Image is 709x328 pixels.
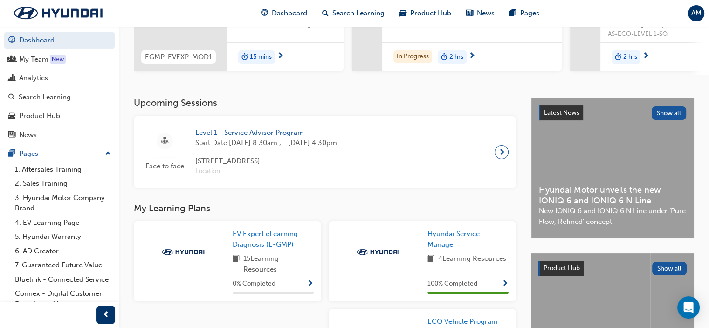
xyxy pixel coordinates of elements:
[195,166,337,177] span: Location
[19,92,71,103] div: Search Learning
[427,230,480,249] span: Hyundai Service Manager
[11,230,115,244] a: 5. Hyundai Warranty
[4,126,115,144] a: News
[19,148,38,159] div: Pages
[427,229,509,250] a: Hyundai Service Manager
[4,51,115,68] a: My Team
[4,89,115,106] a: Search Learning
[459,4,502,23] a: news-iconNews
[4,107,115,125] a: Product Hub
[623,52,637,63] span: 2 hrs
[50,55,66,64] div: Tooltip anchor
[468,52,475,61] span: next-icon
[520,8,539,19] span: Pages
[502,278,509,290] button: Show Progress
[272,8,307,19] span: Dashboard
[531,98,694,238] a: Latest NewsShow allHyundai Motor unveils the new IONIQ 6 and IONIQ 6 N LineNew IONIQ 6 and IONIQ ...
[449,52,463,63] span: 2 hrs
[427,253,434,265] span: book-icon
[8,112,15,120] span: car-icon
[11,258,115,272] a: 7. Guaranteed Future Value
[4,145,115,162] button: Pages
[233,253,240,274] span: book-icon
[250,52,272,63] span: 15 mins
[4,32,115,49] a: Dashboard
[502,4,547,23] a: pages-iconPages
[438,253,506,265] span: 4 Learning Resources
[538,261,687,276] a: Product HubShow all
[8,131,15,140] span: news-icon
[539,206,686,227] span: New IONIQ 6 and IONIQ 6 N Line under ‘Pure Flow, Refined’ concept.
[145,52,212,63] span: EGMP-EVEXP-MOD1
[11,176,115,191] a: 2. Sales Training
[243,253,314,274] span: 15 Learning Resources
[11,286,115,311] a: Connex - Digital Customer Experience Management
[11,191,115,216] a: 3. Hyundai Motor Company Brand
[19,111,60,121] div: Product Hub
[19,73,48,84] div: Analytics
[105,148,111,160] span: up-icon
[233,279,275,289] span: 0 % Completed
[5,3,112,23] img: Trak
[652,106,687,120] button: Show all
[427,317,498,326] span: ECO Vehicle Program
[352,247,404,257] img: Trak
[642,52,649,61] span: next-icon
[8,150,15,158] span: pages-icon
[134,203,516,214] h3: My Learning Plans
[677,296,700,319] div: Open Intercom Messenger
[544,264,580,272] span: Product Hub
[11,216,115,230] a: 4. EV Learning Page
[307,280,314,288] span: Show Progress
[19,54,48,65] div: My Team
[158,247,209,257] img: Trak
[233,230,298,249] span: EV Expert eLearning Diagnosis (E-GMP)
[195,138,337,148] span: Start Date: [DATE] 8:30am , - [DATE] 4:30pm
[141,161,188,172] span: Face to face
[393,50,432,63] div: In Progress
[477,8,495,19] span: News
[502,280,509,288] span: Show Progress
[233,229,314,250] a: EV Expert eLearning Diagnosis (E-GMP)
[615,51,621,63] span: duration-icon
[4,30,115,145] button: DashboardMy TeamAnalyticsSearch LearningProduct HubNews
[509,7,516,19] span: pages-icon
[103,309,110,321] span: prev-icon
[161,135,168,147] span: sessionType_FACE_TO_FACE-icon
[8,56,15,64] span: people-icon
[277,52,284,61] span: next-icon
[11,244,115,258] a: 6. AD Creator
[254,4,315,23] a: guage-iconDashboard
[441,51,447,63] span: duration-icon
[652,262,687,275] button: Show all
[261,7,268,19] span: guage-icon
[427,316,502,327] a: ECO Vehicle Program
[11,162,115,177] a: 1. Aftersales Training
[427,279,477,289] span: 100 % Completed
[195,127,337,138] span: Level 1 - Service Advisor Program
[241,51,248,63] span: duration-icon
[399,7,406,19] span: car-icon
[691,8,702,19] span: AM
[195,156,337,167] span: [STREET_ADDRESS]
[410,8,451,19] span: Product Hub
[8,93,15,102] span: search-icon
[392,4,459,23] a: car-iconProduct Hub
[498,146,505,159] span: next-icon
[539,185,686,206] span: Hyundai Motor unveils the new IONIQ 6 and IONIQ 6 N Line
[539,105,686,120] a: Latest NewsShow all
[19,130,37,140] div: News
[466,7,473,19] span: news-icon
[4,70,115,87] a: Analytics
[307,278,314,290] button: Show Progress
[544,109,579,117] span: Latest News
[332,8,385,19] span: Search Learning
[11,272,115,287] a: Bluelink - Connected Service
[141,124,509,181] a: Face to faceLevel 1 - Service Advisor ProgramStart Date:[DATE] 8:30am , - [DATE] 4:30pm[STREET_AD...
[134,98,516,108] h3: Upcoming Sessions
[8,74,15,83] span: chart-icon
[8,36,15,45] span: guage-icon
[688,5,704,21] button: AM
